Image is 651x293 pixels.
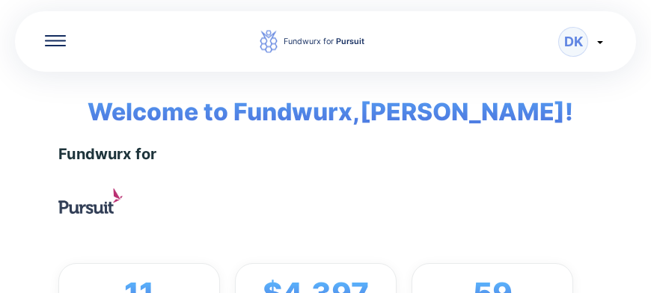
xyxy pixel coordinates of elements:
div: Fundwurx for [284,35,364,48]
img: logo.jpg [58,188,123,214]
div: DK [558,27,588,57]
div: Fundwurx for [58,145,156,163]
span: Pursuit [334,37,364,46]
span: Welcome to Fundwurx, [PERSON_NAME] ! [65,72,573,130]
